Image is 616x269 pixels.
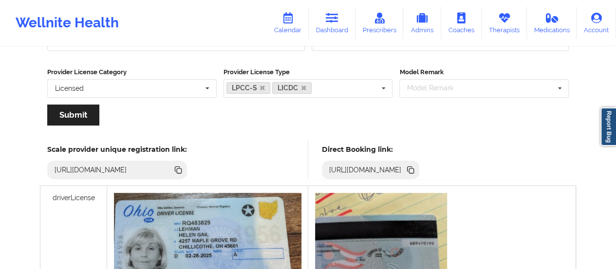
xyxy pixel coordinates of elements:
[482,7,527,39] a: Therapists
[309,7,355,39] a: Dashboard
[55,85,84,92] div: Licensed
[441,7,482,39] a: Coaches
[47,145,187,154] h5: Scale provider unique registration link:
[399,67,569,77] label: Model Remark
[325,165,406,175] div: [URL][DOMAIN_NAME]
[404,83,467,94] div: Model Remark
[600,107,616,146] a: Report Bug
[577,7,616,39] a: Account
[355,7,404,39] a: Prescribers
[51,165,131,175] div: [URL][DOMAIN_NAME]
[527,7,577,39] a: Medications
[47,67,217,77] label: Provider License Category
[226,82,271,94] a: LPCC-S
[322,145,420,154] h5: Direct Booking link:
[267,7,309,39] a: Calendar
[47,104,99,125] button: Submit
[272,82,312,94] a: LICDC
[224,67,393,77] label: Provider License Type
[403,7,441,39] a: Admins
